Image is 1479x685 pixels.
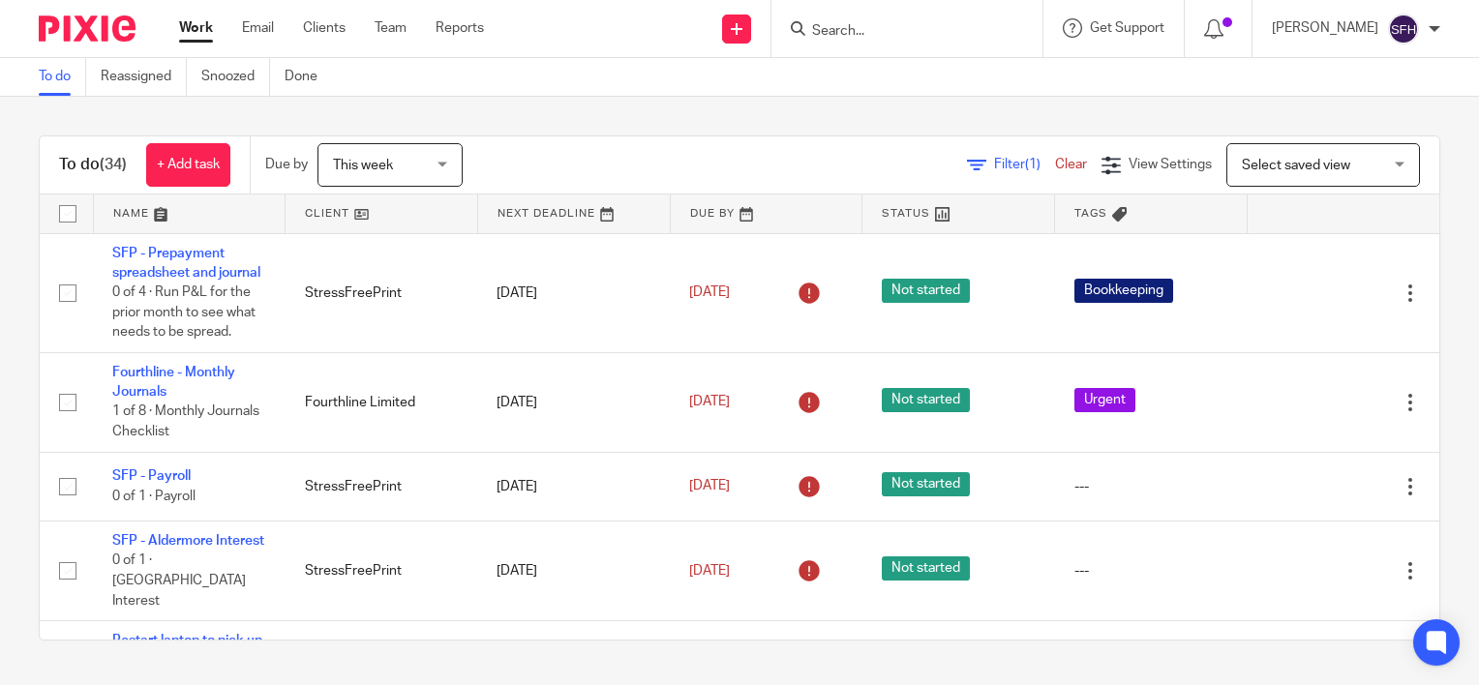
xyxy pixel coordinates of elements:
[101,58,187,96] a: Reassigned
[285,58,332,96] a: Done
[286,352,478,452] td: Fourthline Limited
[436,18,484,38] a: Reports
[179,18,213,38] a: Work
[375,18,407,38] a: Team
[1025,158,1041,171] span: (1)
[689,564,730,578] span: [DATE]
[112,490,196,503] span: 0 of 1 · Payroll
[286,452,478,521] td: StressFreePrint
[882,279,970,303] span: Not started
[201,58,270,96] a: Snoozed
[477,452,670,521] td: [DATE]
[100,157,127,172] span: (34)
[1074,477,1228,496] div: ---
[112,634,262,667] a: Restart laptop to pick up any updates SFH
[112,366,235,399] a: Fourthline - Monthly Journals
[242,18,274,38] a: Email
[112,534,264,548] a: SFP - Aldermore Interest
[112,285,256,339] span: 0 of 4 · Run P&L for the prior month to see what needs to be spread.
[1055,158,1087,171] a: Clear
[1074,279,1173,303] span: Bookkeeping
[112,554,246,608] span: 0 of 1 · [GEOGRAPHIC_DATA] Interest
[882,556,970,581] span: Not started
[112,405,259,439] span: 1 of 8 · Monthly Journals Checklist
[810,23,984,41] input: Search
[1388,14,1419,45] img: svg%3E
[689,396,730,409] span: [DATE]
[303,18,346,38] a: Clients
[882,388,970,412] span: Not started
[286,233,478,352] td: StressFreePrint
[477,352,670,452] td: [DATE]
[1074,388,1135,412] span: Urgent
[286,521,478,621] td: StressFreePrint
[1129,158,1212,171] span: View Settings
[994,158,1055,171] span: Filter
[1074,561,1228,581] div: ---
[1074,208,1107,219] span: Tags
[689,480,730,493] span: [DATE]
[39,15,136,42] img: Pixie
[59,155,127,175] h1: To do
[146,143,230,187] a: + Add task
[39,58,86,96] a: To do
[477,521,670,621] td: [DATE]
[1272,18,1378,38] p: [PERSON_NAME]
[689,285,730,299] span: [DATE]
[1090,21,1164,35] span: Get Support
[112,247,260,280] a: SFP - Prepayment spreadsheet and journal
[882,472,970,496] span: Not started
[112,469,191,483] a: SFP - Payroll
[477,233,670,352] td: [DATE]
[265,155,308,174] p: Due by
[333,159,393,172] span: This week
[1242,159,1350,172] span: Select saved view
